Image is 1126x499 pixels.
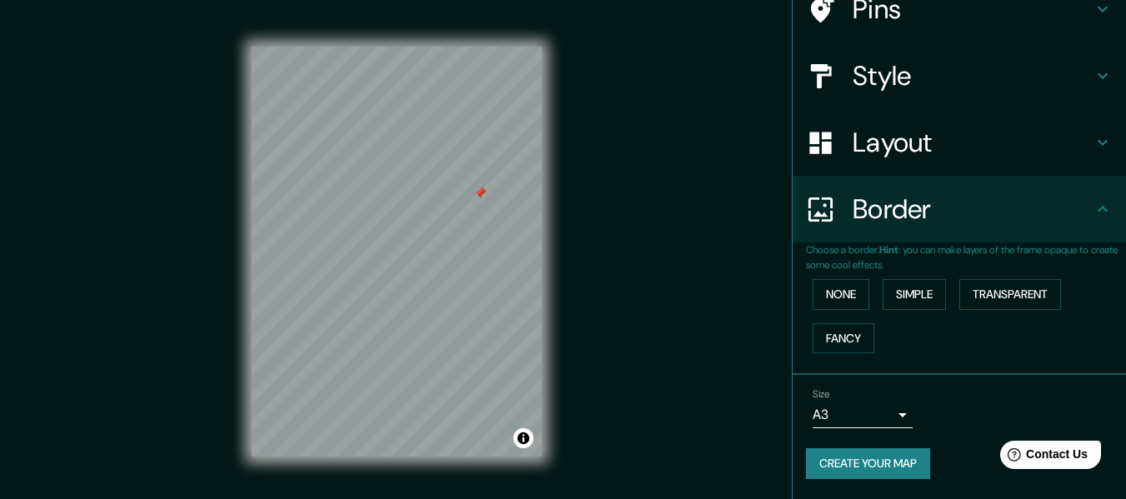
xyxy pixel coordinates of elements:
[879,243,898,257] b: Hint
[813,387,830,402] label: Size
[793,176,1126,242] div: Border
[793,42,1126,109] div: Style
[252,47,542,457] canvas: Map
[978,434,1108,481] iframe: Help widget launcher
[513,428,533,448] button: Toggle attribution
[813,402,913,428] div: A3
[793,109,1126,176] div: Layout
[813,279,869,310] button: None
[853,59,1093,92] h4: Style
[853,126,1093,159] h4: Layout
[959,279,1061,310] button: Transparent
[806,242,1126,272] p: Choose a border. : you can make layers of the frame opaque to create some cool effects.
[813,323,874,354] button: Fancy
[806,448,930,479] button: Create your map
[853,192,1093,226] h4: Border
[883,279,946,310] button: Simple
